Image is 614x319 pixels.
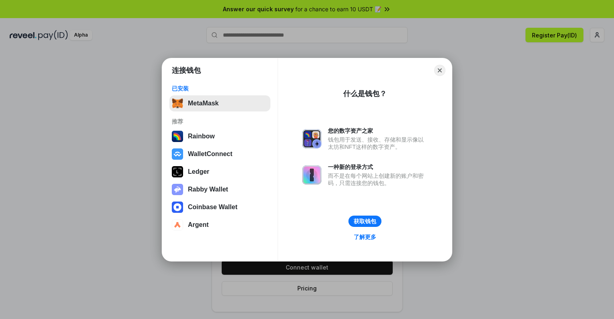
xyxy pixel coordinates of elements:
div: MetaMask [188,100,218,107]
img: svg+xml,%3Csvg%20xmlns%3D%22http%3A%2F%2Fwww.w3.org%2F2000%2Fsvg%22%20width%3D%2228%22%20height%3... [172,166,183,177]
div: 而不是在每个网站上创建新的账户和密码，只需连接您的钱包。 [328,172,428,187]
div: WalletConnect [188,150,233,158]
div: Argent [188,221,209,228]
div: Ledger [188,168,209,175]
button: WalletConnect [169,146,270,162]
div: 已安装 [172,85,268,92]
div: 钱包用于发送、接收、存储和显示像以太坊和NFT这样的数字资产。 [328,136,428,150]
div: 什么是钱包？ [343,89,387,99]
div: 一种新的登录方式 [328,163,428,171]
img: svg+xml,%3Csvg%20width%3D%2228%22%20height%3D%2228%22%20viewBox%3D%220%200%2028%2028%22%20fill%3D... [172,219,183,231]
img: svg+xml,%3Csvg%20width%3D%2228%22%20height%3D%2228%22%20viewBox%3D%220%200%2028%2028%22%20fill%3D... [172,202,183,213]
div: 推荐 [172,118,268,125]
button: Argent [169,217,270,233]
img: svg+xml,%3Csvg%20xmlns%3D%22http%3A%2F%2Fwww.w3.org%2F2000%2Fsvg%22%20fill%3D%22none%22%20viewBox... [172,184,183,195]
button: Ledger [169,164,270,180]
img: svg+xml,%3Csvg%20xmlns%3D%22http%3A%2F%2Fwww.w3.org%2F2000%2Fsvg%22%20fill%3D%22none%22%20viewBox... [302,129,321,148]
img: svg+xml,%3Csvg%20fill%3D%22none%22%20height%3D%2233%22%20viewBox%3D%220%200%2035%2033%22%20width%... [172,98,183,109]
h1: 连接钱包 [172,66,201,75]
img: svg+xml,%3Csvg%20width%3D%2228%22%20height%3D%2228%22%20viewBox%3D%220%200%2028%2028%22%20fill%3D... [172,148,183,160]
button: MetaMask [169,95,270,111]
div: Coinbase Wallet [188,204,237,211]
button: Rabby Wallet [169,181,270,198]
div: 了解更多 [354,233,376,241]
button: Rainbow [169,128,270,144]
div: Rabby Wallet [188,186,228,193]
button: Coinbase Wallet [169,199,270,215]
img: svg+xml,%3Csvg%20width%3D%22120%22%20height%3D%22120%22%20viewBox%3D%220%200%20120%20120%22%20fil... [172,131,183,142]
img: svg+xml,%3Csvg%20xmlns%3D%22http%3A%2F%2Fwww.w3.org%2F2000%2Fsvg%22%20fill%3D%22none%22%20viewBox... [302,165,321,185]
a: 了解更多 [349,232,381,242]
div: Rainbow [188,133,215,140]
button: Close [434,65,445,76]
div: 您的数字资产之家 [328,127,428,134]
div: 获取钱包 [354,218,376,225]
button: 获取钱包 [348,216,381,227]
